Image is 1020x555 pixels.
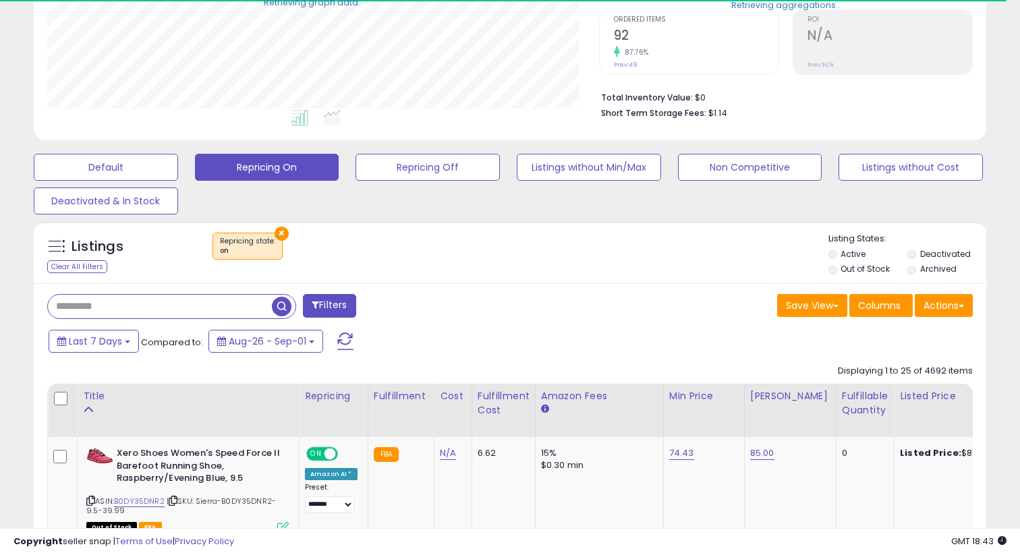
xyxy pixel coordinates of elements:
[951,535,1007,548] span: 2025-09-9 18:43 GMT
[305,389,362,403] div: Repricing
[842,447,884,459] div: 0
[478,389,530,417] div: Fulfillment Cost
[117,447,281,488] b: Xero Shoes Women's Speed Force II Barefoot Running Shoe, Raspberry/Evening Blue, 9.5
[220,246,275,256] div: on
[114,496,165,507] a: B0DY35DNR2
[440,389,466,403] div: Cost
[678,154,822,181] button: Non Competitive
[83,389,293,403] div: Title
[669,389,739,403] div: Min Price
[305,483,358,513] div: Preset:
[900,447,1012,459] div: $81.25
[308,448,324,460] span: ON
[86,522,137,533] span: All listings that are currently out of stock and unavailable for purchase on Amazon
[900,389,1017,403] div: Listed Price
[777,294,847,317] button: Save View
[49,330,139,353] button: Last 7 Days
[541,447,653,459] div: 15%
[920,263,957,274] label: Archived
[34,154,178,181] button: Default
[13,535,63,548] strong: Copyright
[47,260,107,273] div: Clear All Filters
[440,446,456,460] a: N/A
[478,447,525,459] div: 6.62
[208,330,323,353] button: Aug-26 - Sep-01
[275,227,289,241] button: ×
[141,336,203,349] span: Compared to:
[305,468,358,480] div: Amazon AI *
[828,233,987,245] p: Listing States:
[750,389,830,403] div: [PERSON_NAME]
[541,403,549,415] small: Amazon Fees.
[849,294,913,317] button: Columns
[175,535,234,548] a: Privacy Policy
[374,447,399,462] small: FBA
[839,154,983,181] button: Listings without Cost
[541,459,653,471] div: $0.30 min
[220,236,275,256] span: Repricing state :
[920,248,971,260] label: Deactivated
[858,299,901,312] span: Columns
[517,154,661,181] button: Listings without Min/Max
[86,447,289,532] div: ASIN:
[900,446,961,459] b: Listed Price:
[229,334,306,348] span: Aug-26 - Sep-01
[86,496,276,516] span: | SKU: Sierra-B0DY35DNR2-9.5-39.99
[86,447,113,464] img: 41zZgnbeFPL._SL40_.jpg
[842,389,888,417] div: Fulfillable Quantity
[336,448,358,460] span: OFF
[841,248,866,260] label: Active
[750,446,774,460] a: 85.00
[841,263,890,274] label: Out of Stock
[356,154,500,181] button: Repricing Off
[838,365,973,378] div: Displaying 1 to 25 of 4692 items
[13,535,234,548] div: seller snap | |
[669,446,694,460] a: 74.43
[374,389,428,403] div: Fulfillment
[139,522,162,533] span: FBA
[115,535,173,548] a: Terms of Use
[915,294,973,317] button: Actions
[195,154,339,181] button: Repricing On
[303,294,356,318] button: Filters
[69,334,122,348] span: Last 7 Days
[72,237,123,256] h5: Listings
[541,389,658,403] div: Amazon Fees
[34,187,178,214] button: Deactivated & In Stock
